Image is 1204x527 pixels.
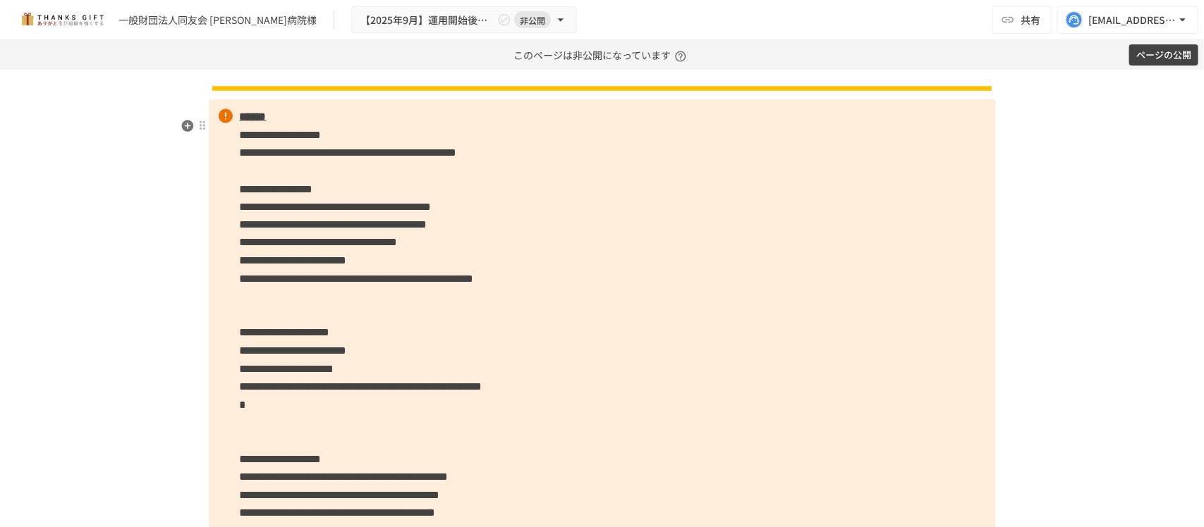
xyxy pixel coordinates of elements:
[360,11,494,29] span: 【2025年9月】運用開始後振り返りミーティング
[118,13,317,27] div: 一般財団法人同友会 [PERSON_NAME]病院様
[992,6,1052,34] button: 共有
[209,84,996,93] img: n6GUNqEHdaibHc1RYGm9WDNsCbxr1vBAv6Dpu1pJovz
[1088,11,1176,29] div: [EMAIL_ADDRESS][DOMAIN_NAME]
[513,40,691,70] p: このページは非公開になっています
[1129,44,1198,66] button: ページの公開
[1057,6,1198,34] button: [EMAIL_ADDRESS][DOMAIN_NAME]
[351,6,577,34] button: 【2025年9月】運用開始後振り返りミーティング非公開
[514,13,551,27] span: 非公開
[1021,12,1040,27] span: 共有
[17,8,107,31] img: mMP1OxWUAhQbsRWCurg7vIHe5HqDpP7qZo7fRoNLXQh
